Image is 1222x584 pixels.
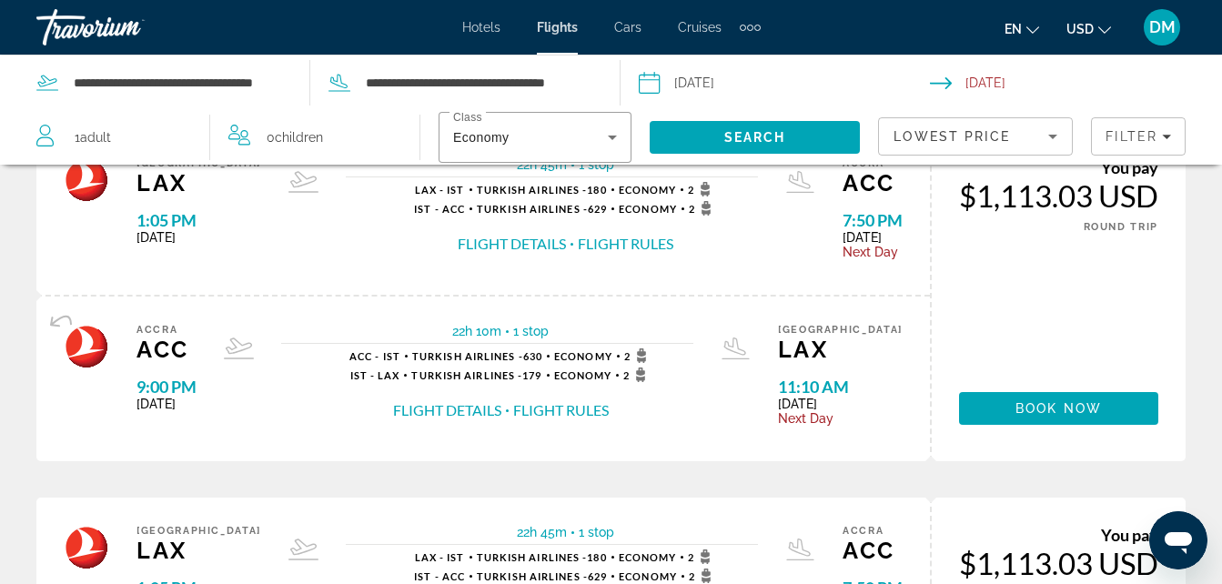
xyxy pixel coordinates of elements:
[778,324,903,336] span: [GEOGRAPHIC_DATA]
[894,126,1057,147] mat-select: Sort by
[959,392,1158,425] button: Book now
[267,125,323,150] span: 0
[513,324,549,338] span: 1 stop
[36,4,218,51] a: Travorium
[136,377,197,397] span: 9:00 PM
[64,525,109,570] img: Airline logo
[778,336,903,363] span: LAX
[1149,511,1207,569] iframe: Button to launch messaging window
[688,182,716,196] span: 2
[579,157,614,172] span: 1 stop
[554,369,612,381] span: Economy
[350,369,400,381] span: IST - LAX
[64,324,109,369] img: Airline logo
[477,184,607,196] span: 180
[136,537,261,564] span: LAX
[1015,401,1102,416] span: Book now
[414,570,465,582] span: IST - ACC
[619,570,677,582] span: Economy
[619,203,677,215] span: Economy
[393,400,501,420] button: Flight Details
[136,397,197,411] span: [DATE]
[477,570,607,582] span: 629
[619,184,677,196] span: Economy
[477,551,607,563] span: 180
[894,129,1010,144] span: Lowest Price
[412,350,523,362] span: Turkish Airlines -
[136,169,261,196] span: LAX
[537,20,578,35] a: Flights
[778,397,903,411] span: [DATE]
[18,110,419,165] button: Travelers: 1 adult, 0 children
[688,549,716,564] span: 2
[678,20,722,35] a: Cruises
[1138,8,1186,46] button: User Menu
[275,130,323,145] span: Children
[959,177,1158,214] div: $1,113.03 USD
[778,411,903,426] span: Next Day
[136,336,197,363] span: ACC
[458,234,566,254] button: Flight Details
[477,203,588,215] span: Turkish Airlines -
[477,203,607,215] span: 629
[843,245,903,259] span: Next Day
[414,203,465,215] span: IST - ACC
[1066,22,1094,36] span: USD
[554,350,612,362] span: Economy
[415,551,465,563] span: LAX - IST
[959,157,1158,177] div: You pay
[452,324,501,338] span: 22h 10m
[412,350,542,362] span: 630
[614,20,641,35] a: Cars
[843,537,903,564] span: ACC
[740,13,761,42] button: Extra navigation items
[579,525,614,539] span: 1 stop
[477,570,588,582] span: Turkish Airlines -
[411,369,541,381] span: 179
[136,230,261,245] span: [DATE]
[477,551,588,563] span: Turkish Airlines -
[689,201,717,216] span: 2
[689,569,717,583] span: 2
[411,369,522,381] span: Turkish Airlines -
[453,130,509,145] span: Economy
[639,55,931,110] button: Select depart date
[624,348,652,363] span: 2
[1005,15,1039,42] button: Change language
[1106,129,1157,144] span: Filter
[959,545,1158,581] div: $1,113.03 USD
[619,551,677,563] span: Economy
[415,184,465,196] span: LAX - IST
[1091,117,1186,156] button: Filters
[517,525,567,539] span: 22h 45m
[513,400,609,420] button: Flight Rules
[843,169,903,196] span: ACC
[136,525,261,537] span: [GEOGRAPHIC_DATA]
[843,230,903,245] span: [DATE]
[462,20,500,35] a: Hotels
[1084,221,1159,233] span: ROUND TRIP
[1005,22,1022,36] span: en
[1149,18,1176,36] span: DM
[650,121,860,154] button: Search
[80,130,111,145] span: Adult
[453,112,482,124] mat-label: Class
[778,377,903,397] span: 11:10 AM
[623,368,651,382] span: 2
[477,184,588,196] span: Turkish Airlines -
[349,350,400,362] span: ACC - IST
[578,234,673,254] button: Flight Rules
[843,210,903,230] span: 7:50 PM
[843,525,903,537] span: Accra
[1066,15,1111,42] button: Change currency
[75,125,111,150] span: 1
[517,157,567,172] span: 22h 45m
[136,210,261,230] span: 1:05 PM
[959,525,1158,545] div: You pay
[64,157,109,203] img: Airline logo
